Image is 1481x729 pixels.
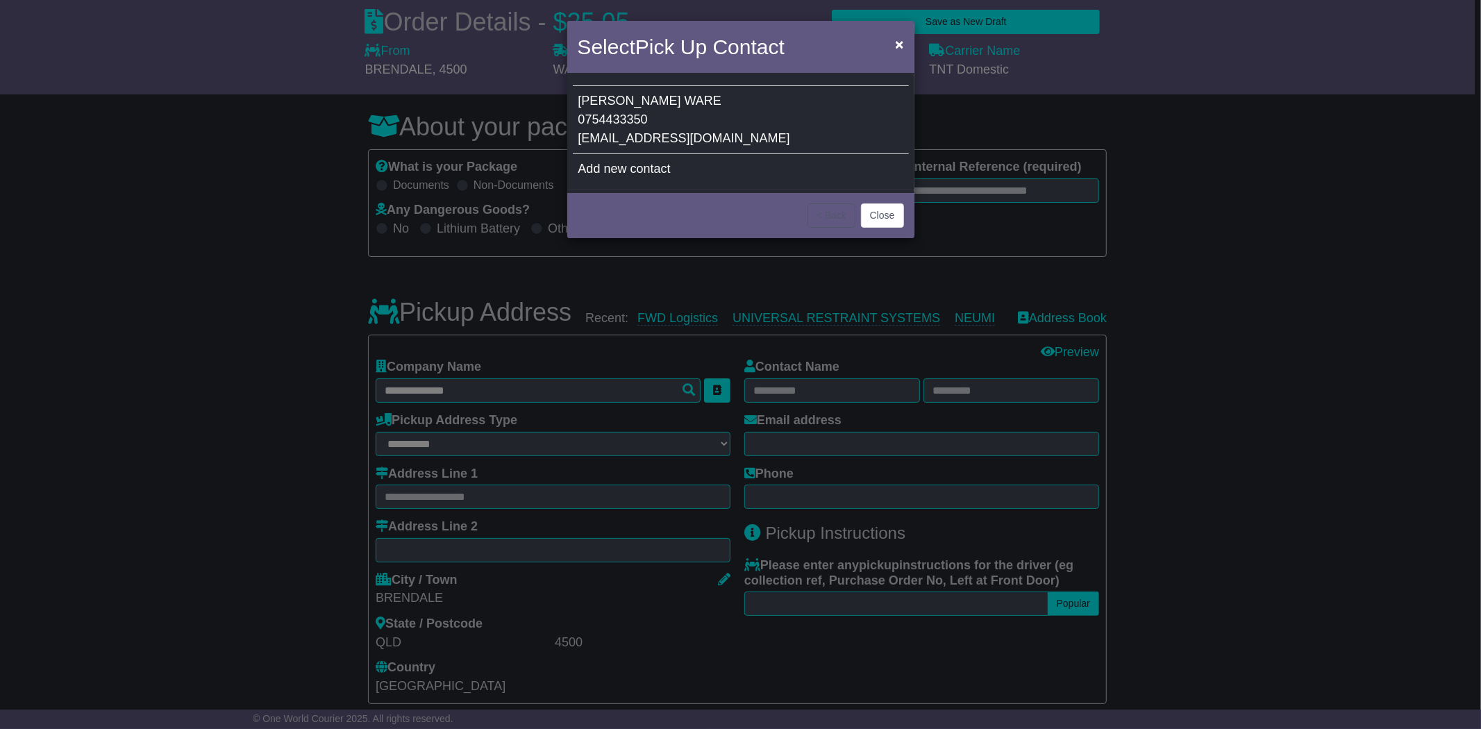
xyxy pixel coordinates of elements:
span: × [895,36,903,52]
span: Add new contact [578,162,671,176]
button: < Back [808,203,855,228]
span: [PERSON_NAME] [578,94,681,108]
span: Contact [713,35,785,58]
h4: Select [578,31,785,62]
span: WARE [685,94,721,108]
span: 0754433350 [578,112,648,126]
button: Close [861,203,904,228]
span: [EMAIL_ADDRESS][DOMAIN_NAME] [578,131,790,145]
button: Close [888,30,910,58]
span: Pick Up [635,35,707,58]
